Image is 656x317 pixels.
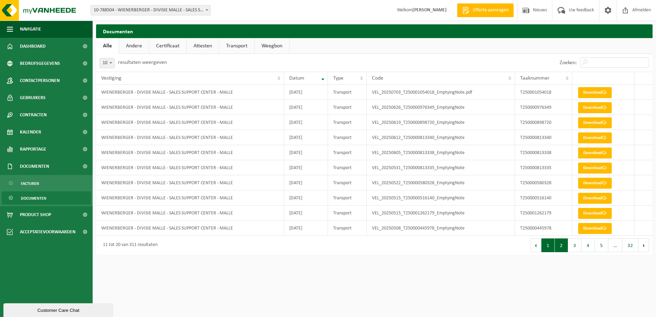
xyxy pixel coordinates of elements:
[578,163,612,174] a: Download
[284,85,328,100] td: [DATE]
[639,238,649,252] button: Next
[367,130,515,145] td: VEL_20250612_T250000813340_EmptyingNote
[219,38,254,54] a: Transport
[471,7,510,14] span: Offerte aanvragen
[328,175,367,190] td: Transport
[367,85,515,100] td: VEL_20250703_T250001054018_EmptyingNote.pdf
[367,190,515,206] td: VEL_20250515_T250000516140_EmptyingNote
[20,223,75,240] span: Acceptatievoorwaarden
[578,117,612,128] a: Download
[96,221,284,236] td: WIENERBERGER - DIVISIE MALLE - SALES SUPPORT CENTER - MALLE
[289,75,304,81] span: Datum
[608,238,622,252] span: …
[560,60,577,66] label: Zoeken:
[96,160,284,175] td: WIENERBERGER - DIVISIE MALLE - SALES SUPPORT CENTER - MALLE
[367,100,515,115] td: VEL_20250626_T250000976349_EmptyingNote
[515,100,572,115] td: T250000976349
[582,238,595,252] button: 4
[284,115,328,130] td: [DATE]
[367,160,515,175] td: VEL_20250531_T250000813335_EmptyingNote
[21,177,39,190] span: Facturen
[520,75,550,81] span: Taaknummer
[96,190,284,206] td: WIENERBERGER - DIVISIE MALLE - SALES SUPPORT CENTER - MALLE
[284,175,328,190] td: [DATE]
[20,38,46,55] span: Dashboard
[412,8,447,13] strong: [PERSON_NAME]
[119,38,149,54] a: Andere
[328,221,367,236] td: Transport
[21,192,46,205] span: Documenten
[515,130,572,145] td: T250000813340
[20,89,46,106] span: Gebruikers
[284,160,328,175] td: [DATE]
[2,177,91,190] a: Facturen
[578,148,612,158] a: Download
[515,190,572,206] td: T250000516140
[101,75,121,81] span: Vestiging
[99,58,115,68] span: 10
[578,87,612,98] a: Download
[367,175,515,190] td: VEL_20250522_T250000580328_EmptyingNote
[96,38,119,54] a: Alle
[96,175,284,190] td: WIENERBERGER - DIVISIE MALLE - SALES SUPPORT CENTER - MALLE
[595,238,608,252] button: 5
[284,206,328,221] td: [DATE]
[284,145,328,160] td: [DATE]
[96,100,284,115] td: WIENERBERGER - DIVISIE MALLE - SALES SUPPORT CENTER - MALLE
[91,5,211,15] span: 10-788504 - WIENERBERGER - DIVISIE MALLE - SALES SUPPORT CENTER - MALLE
[515,221,572,236] td: T250000445978
[96,115,284,130] td: WIENERBERGER - DIVISIE MALLE - SALES SUPPORT CENTER - MALLE
[578,193,612,204] a: Download
[149,38,186,54] a: Certificaat
[96,85,284,100] td: WIENERBERGER - DIVISIE MALLE - SALES SUPPORT CENTER - MALLE
[367,221,515,236] td: VEL_20250508_T250000445978_EmptyingNote
[367,115,515,130] td: VEL_20250619_T250000898720_EmptyingNote
[578,208,612,219] a: Download
[328,100,367,115] td: Transport
[20,106,47,124] span: Contracten
[284,221,328,236] td: [DATE]
[187,38,219,54] a: Attesten
[578,178,612,189] a: Download
[515,115,572,130] td: T250000898720
[515,85,572,100] td: T250001054018
[515,206,572,221] td: T250001262179
[284,190,328,206] td: [DATE]
[96,130,284,145] td: WIENERBERGER - DIVISIE MALLE - SALES SUPPORT CENTER - MALLE
[568,238,582,252] button: 3
[100,58,114,68] span: 10
[367,206,515,221] td: VEL_20250515_T250001262179_EmptyingNote
[328,145,367,160] td: Transport
[255,38,289,54] a: Weegbon
[96,24,653,38] h2: Documenten
[3,302,115,317] iframe: chat widget
[367,145,515,160] td: VEL_20250605_T250000813338_EmptyingNote
[2,191,91,204] a: Documenten
[91,5,210,15] span: 10-788504 - WIENERBERGER - DIVISIE MALLE - SALES SUPPORT CENTER - MALLE
[578,102,612,113] a: Download
[284,100,328,115] td: [DATE]
[622,238,639,252] button: 32
[96,145,284,160] td: WIENERBERGER - DIVISIE MALLE - SALES SUPPORT CENTER - MALLE
[20,206,51,223] span: Product Shop
[541,238,555,252] button: 1
[99,239,157,251] div: 11 tot 20 van 311 resultaten
[96,206,284,221] td: WIENERBERGER - DIVISIE MALLE - SALES SUPPORT CENTER - MALLE
[20,55,60,72] span: Bedrijfsgegevens
[515,160,572,175] td: T250000813335
[372,75,383,81] span: Code
[578,132,612,143] a: Download
[333,75,343,81] span: Type
[328,130,367,145] td: Transport
[20,124,41,141] span: Kalender
[20,72,60,89] span: Contactpersonen
[284,130,328,145] td: [DATE]
[328,115,367,130] td: Transport
[118,60,167,65] label: resultaten weergeven
[457,3,514,17] a: Offerte aanvragen
[20,158,49,175] span: Documenten
[328,85,367,100] td: Transport
[515,145,572,160] td: T250000813338
[555,238,568,252] button: 2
